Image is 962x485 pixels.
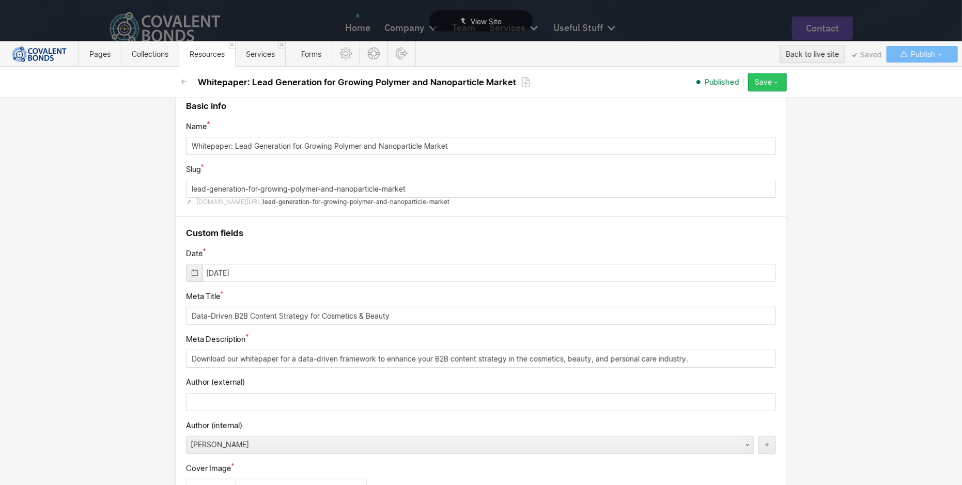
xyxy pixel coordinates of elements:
span: Pages [89,50,111,58]
span: Saved [852,53,882,58]
h2: Whitepaper: Lead Generation for Growing Polymer and Nanoparticle Market [198,76,516,88]
span: Publish [909,46,935,62]
span: Forms [301,50,321,58]
span: Collections [132,50,168,58]
span: Published [705,77,739,87]
h4: Basic info [186,100,776,112]
h4: Custom fields [186,227,776,239]
span: Slug [186,164,201,175]
span: Services [246,50,275,58]
div: [PERSON_NAME] [187,436,733,453]
span: Resources [190,50,225,58]
span: lead-generation-for-growing-polymer-and-nanoparticle-market [263,198,449,206]
span: Date [186,248,203,259]
img: 628286f817e1fbf1301ffa5e_CB%20Login.png [8,46,70,62]
a: Close 'Services' tab [278,41,285,49]
span: Author (external) [186,377,245,387]
input: MM/DD/YYYY [186,264,776,282]
span: Author (internal) [186,420,242,431]
span: Meta Description [186,334,246,345]
button: Publish [887,46,958,62]
span: Meta Title [186,291,221,302]
button: Back to live site [780,45,845,63]
button: Save [748,73,787,91]
span: [DOMAIN_NAME][URL] [196,198,263,206]
span: Cover Image [186,463,231,474]
span: View Site [471,17,502,26]
div: Back to live site [786,46,839,62]
span: Name [186,121,207,132]
a: Close 'Resources' tab [228,41,235,49]
div: Save [755,78,772,86]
